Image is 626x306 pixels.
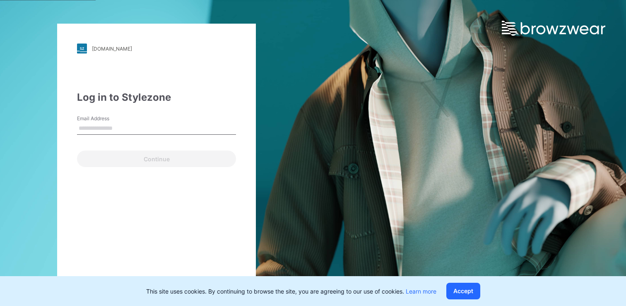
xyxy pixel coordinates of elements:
[406,288,436,295] a: Learn more
[502,21,605,36] img: browzwear-logo.e42bd6dac1945053ebaf764b6aa21510.svg
[77,90,236,105] div: Log in to Stylezone
[446,283,480,299] button: Accept
[77,115,135,122] label: Email Address
[146,287,436,296] p: This site uses cookies. By continuing to browse the site, you are agreeing to our use of cookies.
[92,46,132,52] div: [DOMAIN_NAME]
[77,44,236,53] a: [DOMAIN_NAME]
[77,44,87,53] img: stylezone-logo.562084cfcfab977791bfbf7441f1a819.svg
